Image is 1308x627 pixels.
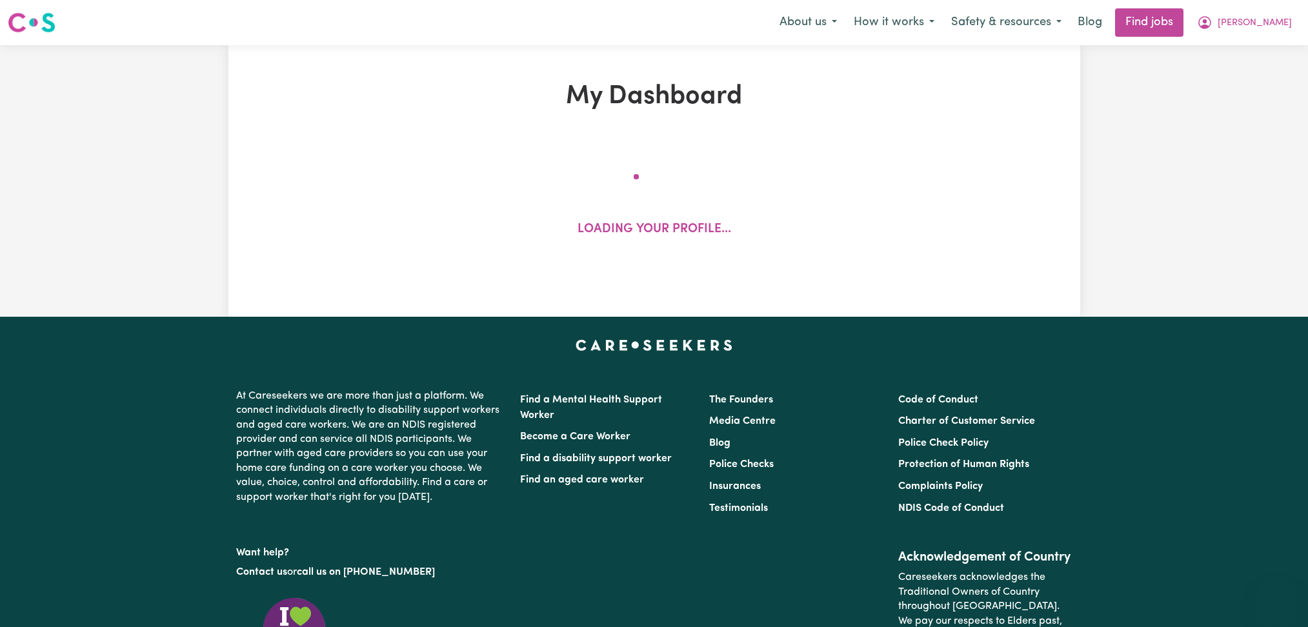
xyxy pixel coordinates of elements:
a: Testimonials [709,503,768,513]
a: Contact us [236,567,287,577]
a: Careseekers home page [576,340,732,350]
span: [PERSON_NAME] [1218,16,1292,30]
a: Find jobs [1115,8,1183,37]
a: NDIS Code of Conduct [898,503,1004,513]
a: Police Check Policy [898,438,989,448]
a: Find a Mental Health Support Worker [520,395,662,421]
button: About us [771,9,845,36]
a: Charter of Customer Service [898,416,1035,426]
a: Complaints Policy [898,481,983,492]
button: How it works [845,9,943,36]
a: Blog [1070,8,1110,37]
p: Loading your profile... [578,221,731,239]
button: My Account [1189,9,1300,36]
h1: My Dashboard [378,81,931,112]
img: Careseekers logo [8,11,55,34]
a: Blog [709,438,730,448]
a: Insurances [709,481,761,492]
a: The Founders [709,395,773,405]
p: Want help? [236,541,505,560]
iframe: Button to launch messaging window [1256,575,1298,617]
a: Code of Conduct [898,395,978,405]
a: Police Checks [709,459,774,470]
a: Become a Care Worker [520,432,630,442]
a: Protection of Human Rights [898,459,1029,470]
a: Find a disability support worker [520,453,672,464]
a: call us on [PHONE_NUMBER] [297,567,435,577]
a: Careseekers logo [8,8,55,37]
button: Safety & resources [943,9,1070,36]
a: Find an aged care worker [520,475,644,485]
p: At Careseekers we are more than just a platform. We connect individuals directly to disability su... [236,384,505,510]
h2: Acknowledgement of Country [898,550,1072,565]
p: or [236,560,505,584]
a: Media Centre [709,416,776,426]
